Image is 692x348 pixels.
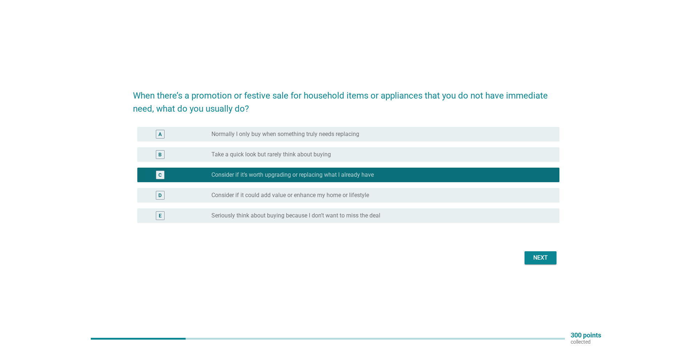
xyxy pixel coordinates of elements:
[158,151,162,158] div: B
[158,130,162,138] div: A
[211,131,359,138] label: Normally I only buy when something truly needs replacing
[133,82,559,115] h2: When there’s a promotion or festive sale for household items or appliances that you do not have i...
[158,191,162,199] div: D
[158,171,162,179] div: C
[571,332,601,339] p: 300 points
[525,251,557,264] button: Next
[530,253,551,262] div: Next
[571,339,601,345] p: collected
[211,151,331,158] label: Take a quick look but rarely think about buying
[211,192,369,199] label: Consider if it could add value or enhance my home or lifestyle
[211,171,374,179] label: Consider if it’s worth upgrading or replacing what I already have
[159,212,162,219] div: E
[211,212,380,219] label: Seriously think about buying because I don’t want to miss the deal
